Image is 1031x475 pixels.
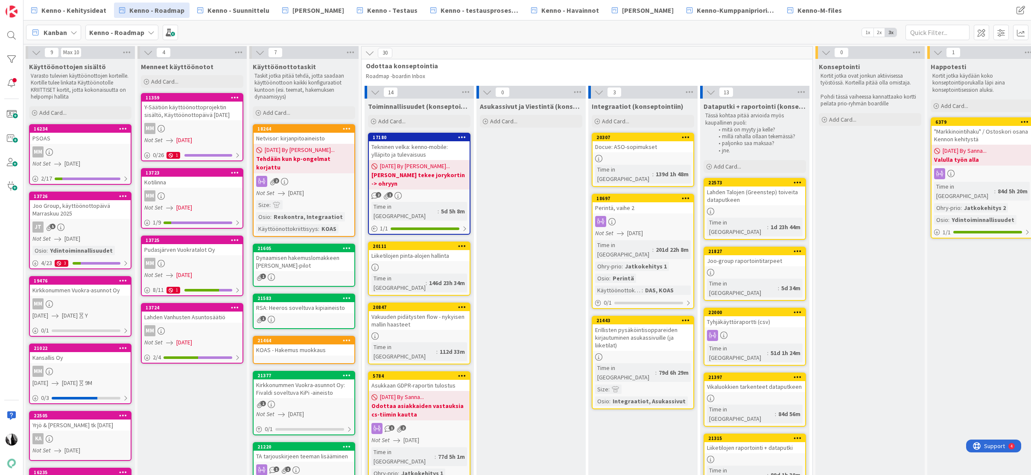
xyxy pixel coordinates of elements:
div: 18264Netvisor: kirjanpitoaineisto [254,125,354,144]
div: Time in [GEOGRAPHIC_DATA] [371,274,426,292]
div: 1 [166,287,180,294]
div: MM [30,146,131,157]
div: 20847 [369,303,470,311]
span: : [609,274,610,283]
a: Kenno-Kumppanipriorisointi [681,3,780,18]
a: 13725Pudasjärven Vuokratalot OyMMNot Set[DATE]8/111 [141,236,243,296]
a: Kenno - Roadmap [114,3,190,18]
div: 21464 [257,338,354,344]
div: KOAS [319,224,339,233]
span: 1 [387,192,393,198]
div: 13723 [142,169,242,177]
a: 21022Kansallis OyMM[DATE][DATE]9M0/3 [29,344,131,404]
div: 16234 [30,125,131,133]
div: 4 [44,3,47,10]
a: 19476Kirkkonummen Vuokra-asunnot OyMM[DATE][DATE]Y0/1 [29,276,131,337]
a: 18264Netvisor: kirjanpitoaineisto[DATE] By [PERSON_NAME]...Tehdään kun kp-ongelmat korjattuNot Se... [253,124,355,237]
span: [DATE] [32,379,48,388]
div: Käyttöönottokriittisyys [256,224,318,233]
div: Asukkaan GDPR-raportin tulostus [369,380,470,391]
span: : [47,246,48,255]
span: Add Card... [378,117,406,125]
span: [DATE] [62,379,78,388]
div: 21827 [708,248,805,254]
div: 20111 [373,243,470,249]
div: Time in [GEOGRAPHIC_DATA] [707,344,767,362]
a: 21583RSA: Heeros soveltuva kipiaineisto [253,294,355,329]
div: MM [142,325,242,336]
a: 20847Vakuuden pidätysten flow - nykyisen mallin haasteetTime in [GEOGRAPHIC_DATA]:112d 33m [368,303,470,364]
div: Tekninen velka: kenno-mobile: ylläpito ja tulevaisuus [369,141,470,160]
span: [PERSON_NAME] [622,5,674,15]
i: Not Set [32,235,51,242]
span: : [961,203,962,213]
span: [DATE] By [PERSON_NAME]... [265,146,335,154]
div: Osio [256,212,270,221]
div: 13724 [146,305,242,311]
div: 146d 23h 34m [427,278,467,288]
div: 13725 [146,237,242,243]
div: Erillisten pysäköintisoppareiden kirjautuminen asukassivuille (ja liiketilat) [593,324,693,351]
div: MM [142,123,242,134]
div: MM [32,146,44,157]
div: Käyttöönottokriittisyys [595,286,642,295]
div: 20111 [369,242,470,250]
div: Vakuuden pidätysten flow - nykyisen mallin haasteet [369,311,470,330]
div: 18697 [596,195,693,201]
b: Tehdään kun kp-ongelmat korjattu [256,154,352,172]
div: 22000 [704,309,805,316]
a: 13723KotilinnaMMNot Set[DATE]1/9 [141,168,243,229]
a: 21377Kirkkonummen Vuokra-asunnot Oy: Fivaldi soveltuva KiPi -aineistoNot Set[DATE]0/1 [253,371,355,435]
div: 13726 [34,193,131,199]
span: Kenno-M-files [797,5,842,15]
div: Time in [GEOGRAPHIC_DATA] [707,405,775,423]
div: 19476 [34,278,131,284]
span: Add Card... [39,109,67,117]
span: 4 / 23 [41,259,52,268]
div: Reskontra, Integraatiot [272,212,345,221]
a: 21443Erillisten pysäköintisoppareiden kirjautuminen asukassivuille (ja liiketilat)Time in [GEOGRA... [592,316,694,409]
div: Size [595,385,608,394]
span: 1 [260,316,266,321]
div: 139d 1h 48m [654,169,691,179]
div: 18264 [257,126,354,132]
div: 3 [55,260,68,267]
span: : [622,262,623,271]
span: 0 / 1 [41,326,49,335]
div: 79d 6h 29m [657,368,691,377]
span: 1 [260,274,266,279]
div: 22573 [704,179,805,187]
div: 1d 23h 44m [768,222,803,232]
div: 21605 [254,245,354,252]
span: Kenno - Roadmap [129,5,184,15]
div: 201d 22h 8m [654,245,691,254]
div: 21377Kirkkonummen Vuokra-asunnot Oy: Fivaldi soveltuva KiPi -aineisto [254,372,354,398]
div: 21605 [257,245,354,251]
div: MM [144,258,155,269]
div: 21377 [254,372,354,379]
div: 18697Perintä, vaihe 2 [593,195,693,213]
span: Kanban [44,27,67,38]
div: 21397 [708,374,805,380]
div: 5784 [373,373,470,379]
span: [DATE] [627,229,643,238]
div: 21464KOAS - Hakemus muokkaus [254,337,354,356]
div: 21827 [704,248,805,255]
span: : [436,347,438,356]
span: 2 [376,192,381,198]
div: 20307 [593,134,693,141]
span: : [652,245,654,254]
span: : [318,224,319,233]
div: Y [85,311,88,320]
a: 11359Y-Säätiön käyttöönottoprojektin sisältö, Käyttöönottopäivä [DATE]MMNot Set[DATE]0/261 [141,93,243,161]
div: Ydintoiminnallisuudet [949,215,1016,224]
div: 21397Vikaluokkien tarkenteet dataputkeen [704,373,805,392]
div: 21583RSA: Heeros soveltuva kipiaineisto [254,294,354,313]
div: JT [30,221,131,233]
div: 16234PSOAS [30,125,131,144]
div: Dynaamisen hakemuslomakkeen [PERSON_NAME]-pilot [254,252,354,271]
div: MM [32,298,44,309]
span: Add Card... [151,78,178,85]
div: Time in [GEOGRAPHIC_DATA] [371,342,436,361]
span: [DATE] [176,136,192,145]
